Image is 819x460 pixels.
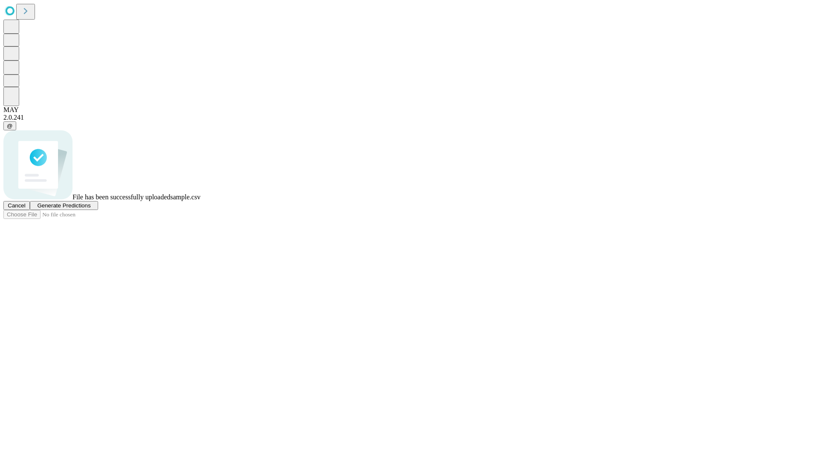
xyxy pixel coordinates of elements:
span: File has been successfully uploaded [73,193,170,201]
button: Generate Predictions [30,201,98,210]
span: Generate Predictions [37,202,90,209]
div: MAY [3,106,816,114]
span: sample.csv [170,193,200,201]
button: Cancel [3,201,30,210]
span: Cancel [8,202,26,209]
button: @ [3,121,16,130]
span: @ [7,123,13,129]
div: 2.0.241 [3,114,816,121]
